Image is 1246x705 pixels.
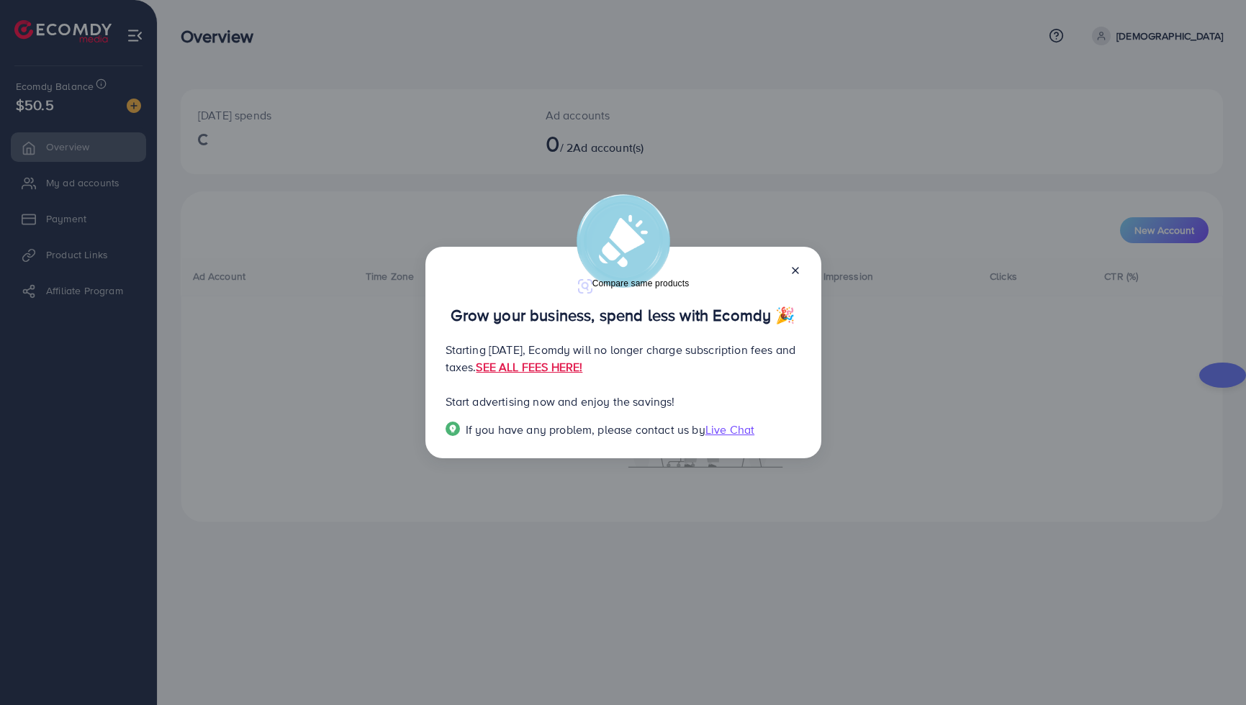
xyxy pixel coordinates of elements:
span: Live Chat [705,422,754,437]
p: Grow your business, spend less with Ecomdy 🎉 [446,306,801,324]
a: SEE ALL FEES HERE! [476,359,582,375]
p: Start advertising now and enjoy the savings! [446,393,801,410]
span: If you have any problem, please contact us by [466,422,705,437]
span: Compare same products [592,279,690,294]
img: alert [577,194,670,288]
img: Sc04c7ecdac3c49e6a1b19c987a4e3931O.png [689,279,693,286]
img: Popup guide [446,422,460,436]
p: Starting [DATE], Ecomdy will no longer charge subscription fees and taxes. [446,341,801,376]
